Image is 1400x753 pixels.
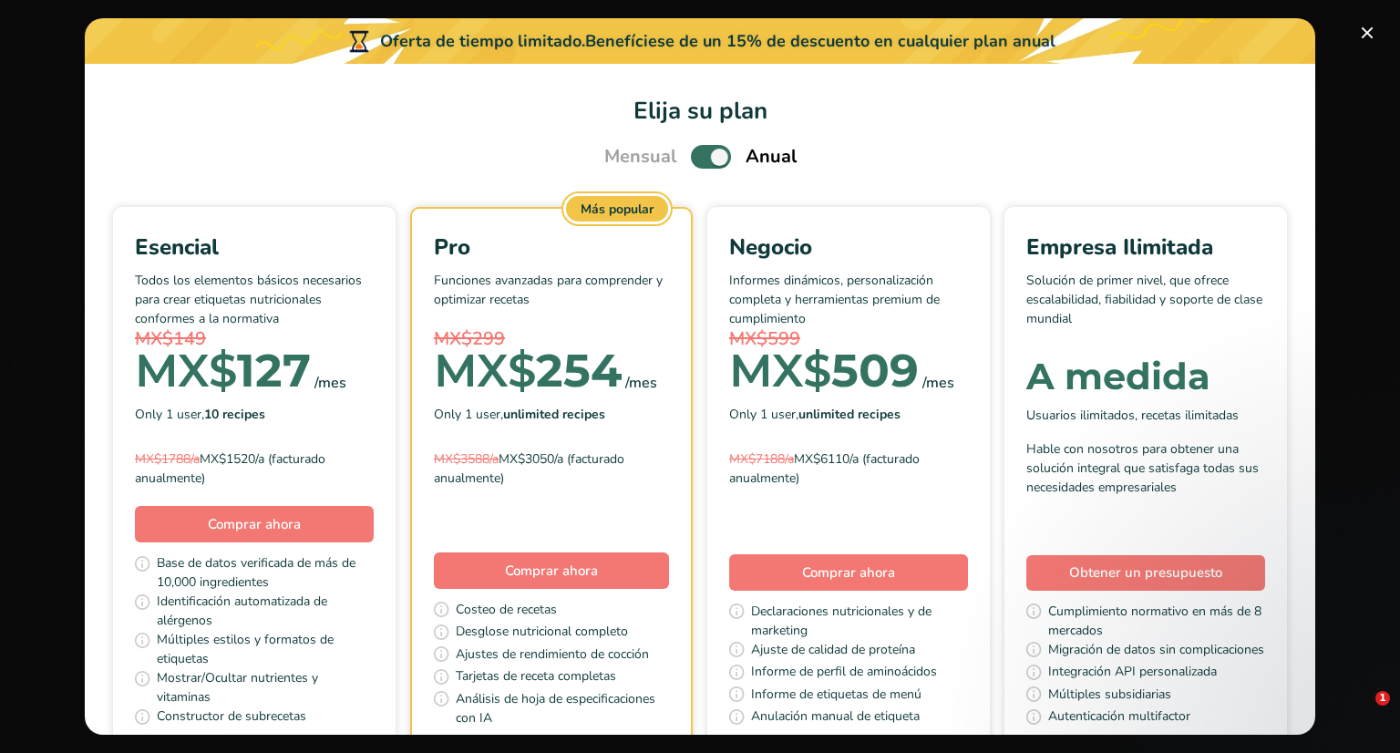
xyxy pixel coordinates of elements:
[434,353,622,389] div: 254
[922,372,954,394] div: /mes
[729,405,901,424] span: Only 1 user,
[566,196,668,222] div: Más popular
[85,18,1315,64] div: Oferta de tiempo limitado.
[604,143,676,170] span: Mensual
[204,406,265,423] b: 10 recipes
[729,450,794,468] span: MX$7188/a
[135,506,374,542] button: Comprar ahora
[751,662,937,685] span: Informe de perfil de aminoácidos
[456,600,557,623] span: Costeo de recetas
[1026,439,1265,497] div: Hable con nosotros para obtener una solución integral que satisfaga todas sus necesidades empresa...
[135,353,311,389] div: 127
[456,689,669,727] span: Análisis de hoja de especificaciones con IA
[751,640,915,663] span: Ajuste de calidad de proteína
[135,450,200,468] span: MX$1788/a
[1026,358,1265,395] div: A medida
[751,685,921,707] span: Informe de etiquetas de menú
[456,666,616,689] span: Tarjetas de receta completas
[751,707,920,729] span: Anulación manual de etiqueta
[729,353,919,389] div: 509
[135,325,374,353] div: MX$149
[135,231,374,263] div: Esencial
[1048,707,1190,729] span: Autenticación multifactor
[208,515,301,533] span: Comprar ahora
[314,372,346,394] div: /mes
[434,450,499,468] span: MX$3588/a
[729,231,968,263] div: Negocio
[1069,562,1222,583] span: Obtener un presupuesto
[434,343,536,398] span: MX$
[434,449,669,488] div: MX$3050/a (facturado anualmente)
[107,93,1293,129] h1: Elija su plan
[505,562,598,580] span: Comprar ahora
[434,552,669,589] button: Comprar ahora
[1026,406,1239,425] span: Usuarios ilimitados, recetas ilimitadas
[1026,555,1265,591] a: Obtener un presupuesto
[434,325,669,353] div: MX$299
[729,343,831,398] span: MX$
[729,554,968,591] button: Comprar ahora
[625,372,657,394] div: /mes
[729,449,968,488] div: MX$6110/a (facturado anualmente)
[585,29,1055,54] div: Benefíciese de un 15% de descuento en cualquier plan anual
[798,406,901,423] b: unlimited recipes
[1026,271,1265,325] p: Solución de primer nivel, que ofrece escalabilidad, fiabilidad y soporte de clase mundial
[135,449,374,488] div: MX$1520/a (facturado anualmente)
[1026,231,1265,263] div: Empresa Ilimitada
[746,143,797,170] span: Anual
[157,592,374,630] span: Identificación automatizada de alérgenos
[157,707,306,729] span: Constructor de subrecetas
[751,602,968,640] span: Declaraciones nutricionales y de marketing
[157,553,374,592] span: Base de datos verificada de más de 10,000 ingredientes
[434,231,669,263] div: Pro
[157,630,374,668] span: Múltiples estilos y formatos de etiquetas
[1375,691,1390,706] span: 1
[729,325,968,353] div: MX$599
[434,271,669,325] p: Funciones avanzadas para comprender y optimizar recetas
[135,343,237,398] span: MX$
[729,271,968,325] p: Informes dinámicos, personalización completa y herramientas premium de cumplimiento
[456,645,649,667] span: Ajustes de rendimiento de cocción
[802,563,895,582] span: Comprar ahora
[434,405,605,424] span: Only 1 user,
[135,405,265,424] span: Only 1 user,
[456,622,628,645] span: Desglose nutricional completo
[1338,691,1382,735] iframe: Intercom live chat
[157,668,374,707] span: Mostrar/Ocultar nutrientes y vitaminas
[135,271,374,325] p: Todos los elementos básicos necesarios para crear etiquetas nutricionales conformes a la normativa
[503,406,605,423] b: unlimited recipes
